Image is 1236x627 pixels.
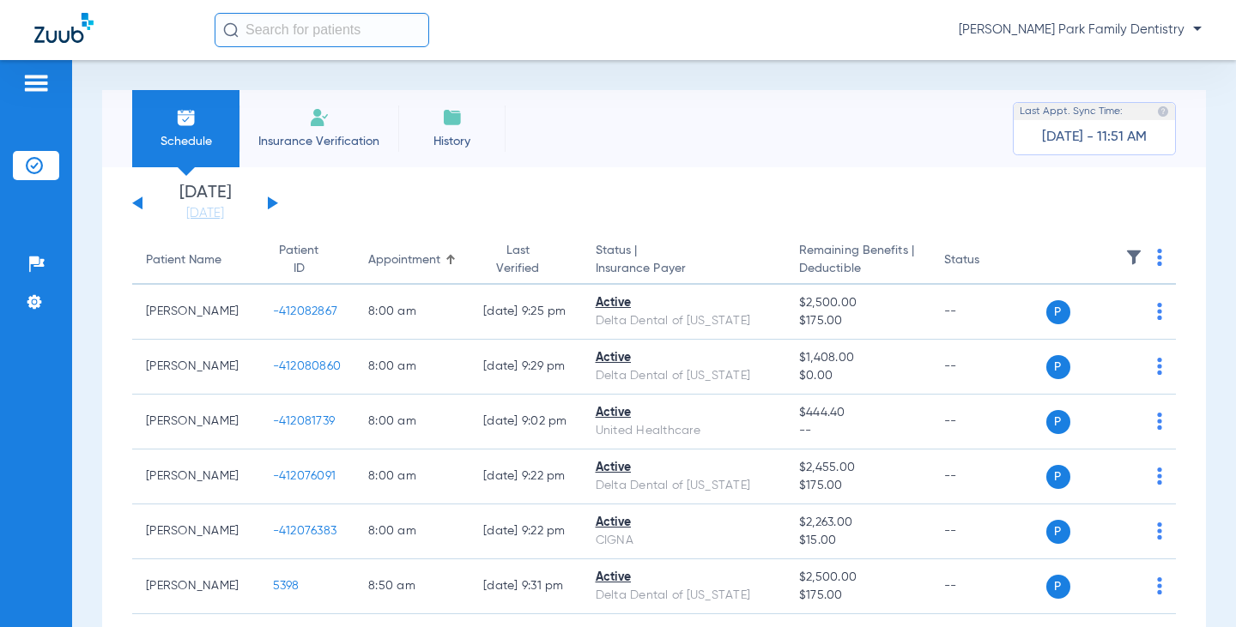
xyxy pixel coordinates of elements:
span: $2,500.00 [799,294,917,312]
span: 5398 [273,580,300,592]
img: History [442,107,463,128]
div: Last Verified [483,242,553,278]
td: [PERSON_NAME] [132,559,259,614]
span: $1,408.00 [799,349,917,367]
div: Appointment [368,251,440,269]
div: Patient Name [146,251,221,269]
span: -412076383 [273,525,337,537]
td: 8:50 AM [354,559,470,614]
div: CIGNA [596,532,772,550]
td: [PERSON_NAME] [132,449,259,504]
td: 8:00 AM [354,395,470,449]
span: -412076091 [273,470,336,482]
span: P [1046,410,1070,434]
span: History [411,133,493,150]
span: $0.00 [799,367,917,385]
img: group-dot-blue.svg [1157,522,1162,540]
div: Active [596,514,772,532]
span: [DATE] - 11:51 AM [1042,129,1147,146]
img: group-dot-blue.svg [1157,249,1162,266]
td: [DATE] 9:25 PM [470,285,582,340]
div: Patient Name [146,251,245,269]
td: -- [930,449,1046,504]
img: hamburger-icon [22,73,50,93]
td: -- [930,559,1046,614]
img: last sync help info [1157,106,1169,118]
div: Delta Dental of [US_STATE] [596,587,772,605]
div: Active [596,404,772,422]
td: [PERSON_NAME] [132,504,259,559]
td: [PERSON_NAME] [132,340,259,395]
span: $2,263.00 [799,514,917,532]
span: $444.40 [799,404,917,422]
input: Search for patients [215,13,429,47]
td: [PERSON_NAME] [132,395,259,449]
td: [PERSON_NAME] [132,285,259,340]
div: Patient ID [273,242,342,278]
a: [DATE] [154,205,257,222]
span: Last Appt. Sync Time: [1020,103,1123,120]
div: Appointment [368,251,456,269]
img: Search Icon [223,22,239,38]
span: -412081739 [273,415,336,427]
img: Schedule [176,107,197,128]
div: Last Verified [483,242,568,278]
td: 8:00 AM [354,504,470,559]
span: $175.00 [799,312,917,330]
span: $175.00 [799,477,917,495]
div: Active [596,459,772,477]
span: -412080860 [273,360,342,372]
span: $2,455.00 [799,459,917,477]
span: Insurance Payer [596,260,772,278]
span: [PERSON_NAME] Park Family Dentistry [959,21,1202,39]
li: [DATE] [154,184,257,222]
td: [DATE] 9:31 PM [470,559,582,614]
span: -- [799,422,917,440]
td: [DATE] 9:02 PM [470,395,582,449]
td: -- [930,340,1046,395]
td: -- [930,395,1046,449]
span: P [1046,575,1070,599]
div: United Healthcare [596,422,772,440]
th: Remaining Benefits | [785,237,930,285]
td: [DATE] 9:29 PM [470,340,582,395]
span: P [1046,520,1070,544]
div: Active [596,569,772,587]
td: 8:00 AM [354,340,470,395]
div: Active [596,349,772,367]
span: $15.00 [799,532,917,550]
img: filter.svg [1125,249,1142,266]
img: group-dot-blue.svg [1157,358,1162,375]
span: Schedule [145,133,227,150]
span: P [1046,465,1070,489]
div: Patient ID [273,242,326,278]
td: 8:00 AM [354,285,470,340]
img: group-dot-blue.svg [1157,577,1162,594]
td: 8:00 AM [354,449,470,504]
td: -- [930,285,1046,340]
div: Active [596,294,772,312]
td: -- [930,504,1046,559]
img: group-dot-blue.svg [1157,413,1162,430]
div: Delta Dental of [US_STATE] [596,477,772,495]
span: P [1046,355,1070,379]
img: group-dot-blue.svg [1157,467,1162,485]
img: group-dot-blue.svg [1157,303,1162,320]
div: Delta Dental of [US_STATE] [596,312,772,330]
td: [DATE] 9:22 PM [470,504,582,559]
img: Zuub Logo [34,13,94,43]
span: $175.00 [799,587,917,605]
div: Delta Dental of [US_STATE] [596,367,772,385]
th: Status | [582,237,785,285]
span: -412082867 [273,305,338,317]
span: Deductible [799,260,917,278]
td: [DATE] 9:22 PM [470,449,582,504]
th: Status [930,237,1046,285]
span: $2,500.00 [799,569,917,587]
img: Manual Insurance Verification [309,107,330,128]
span: P [1046,300,1070,324]
span: Insurance Verification [252,133,385,150]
